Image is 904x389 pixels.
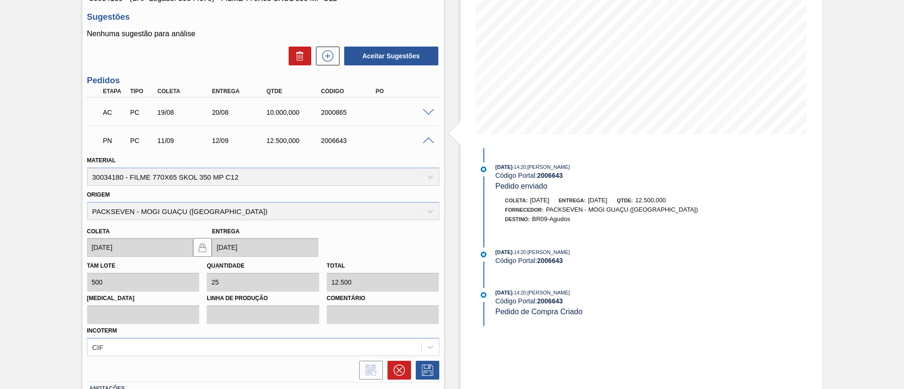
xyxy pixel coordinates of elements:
div: CIF [92,343,104,351]
label: Quantidade [207,262,244,269]
span: [DATE] [495,249,512,255]
span: Pedido de Compra Criado [495,308,582,316]
div: 12/09/2025 [210,137,271,144]
div: 2006643 [319,137,380,144]
button: Aceitar Sugestões [344,47,438,65]
div: Pedido de Compra [128,109,156,116]
img: atual [481,167,486,172]
h3: Sugestões [87,12,439,22]
div: Nova sugestão [311,47,339,65]
div: Código Portal: [495,172,719,179]
label: Tam lote [87,262,115,269]
div: 10.000,000 [264,109,325,116]
span: Pedido enviado [495,182,547,190]
div: Aceitar Sugestões [339,46,439,66]
div: 20/08/2025 [210,109,271,116]
div: Aguardando Composição de Carga [101,102,129,123]
div: Qtde [264,88,325,95]
label: Linha de Produção [207,292,319,305]
span: Entrega: [559,198,586,203]
span: [DATE] [495,164,512,170]
span: Coleta: [505,198,528,203]
div: Salvar Pedido [411,361,439,380]
span: - 14:20 [513,290,526,295]
strong: 2006643 [537,172,563,179]
div: Pedido de Compra [128,137,156,144]
strong: 2006643 [537,297,563,305]
div: Etapa [101,88,129,95]
strong: 2006643 [537,257,563,264]
span: 12.500,000 [635,197,666,204]
div: 2000865 [319,109,380,116]
span: Destino: [505,216,530,222]
span: Fornecedor: [505,207,544,213]
span: BR09-Agudos [532,215,570,222]
div: 12.500,000 [264,137,325,144]
label: Coleta [87,228,110,235]
label: [MEDICAL_DATA] [87,292,200,305]
label: Incoterm [87,327,117,334]
div: Informar alteração no pedido [355,361,383,380]
span: Qtde: [617,198,633,203]
label: Origem [87,191,110,198]
div: 19/08/2025 [155,109,216,116]
img: locked [197,242,208,253]
span: - 14:20 [513,165,526,170]
p: AC [103,109,127,116]
span: [DATE] [588,197,607,204]
div: PO [373,88,435,95]
div: Pedido em Negociação [101,130,129,151]
div: Excluir Sugestões [284,47,311,65]
img: atual [481,292,486,298]
span: : [PERSON_NAME] [526,290,570,295]
input: dd/mm/yyyy [212,238,318,257]
h3: Pedidos [87,76,439,86]
label: Material [87,157,116,164]
span: PACKSEVEN - MOGI GUAÇU ([GEOGRAPHIC_DATA]) [546,206,698,213]
img: atual [481,252,486,257]
span: : [PERSON_NAME] [526,249,570,255]
div: Código Portal: [495,257,719,264]
p: Nenhuma sugestão para análise [87,30,439,38]
div: Entrega [210,88,271,95]
label: Entrega [212,228,240,235]
div: Cancelar pedido [383,361,411,380]
span: [DATE] [530,197,549,204]
input: dd/mm/yyyy [87,238,194,257]
p: PN [103,137,127,144]
span: [DATE] [495,290,512,295]
label: Comentário [327,292,439,305]
div: Tipo [128,88,156,95]
span: : [PERSON_NAME] [526,164,570,170]
span: - 14:20 [513,250,526,255]
label: Total [327,262,345,269]
div: Coleta [155,88,216,95]
div: Código [319,88,380,95]
div: 11/09/2025 [155,137,216,144]
button: locked [193,238,212,257]
div: Código Portal: [495,297,719,305]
